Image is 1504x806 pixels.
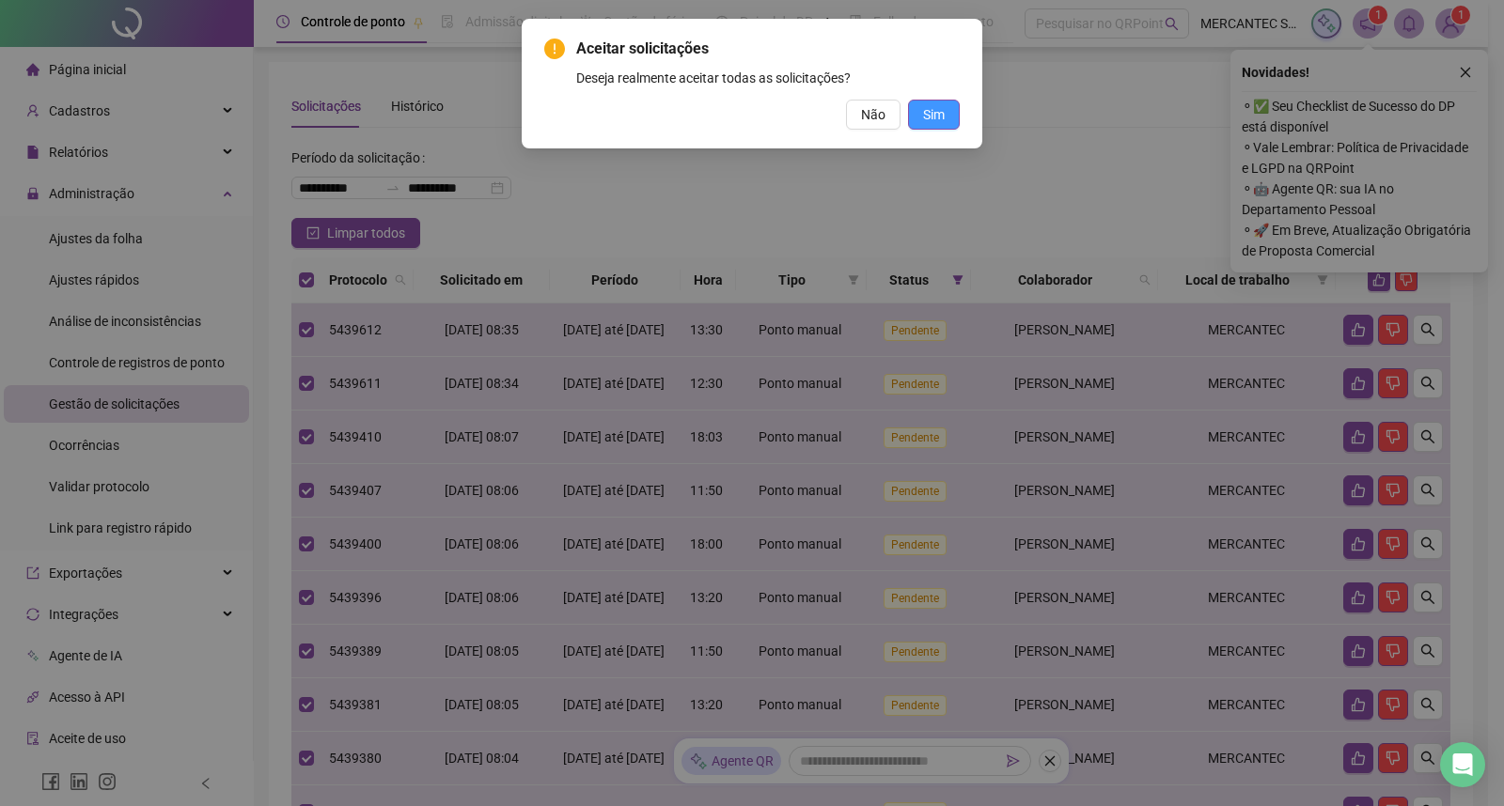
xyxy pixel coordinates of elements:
div: Open Intercom Messenger [1440,742,1485,787]
button: Sim [908,100,960,130]
span: Sim [923,104,945,125]
span: Não [861,104,885,125]
button: Não [846,100,901,130]
span: Aceitar solicitações [576,38,960,60]
div: Deseja realmente aceitar todas as solicitações? [576,68,960,88]
span: exclamation-circle [544,39,565,59]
